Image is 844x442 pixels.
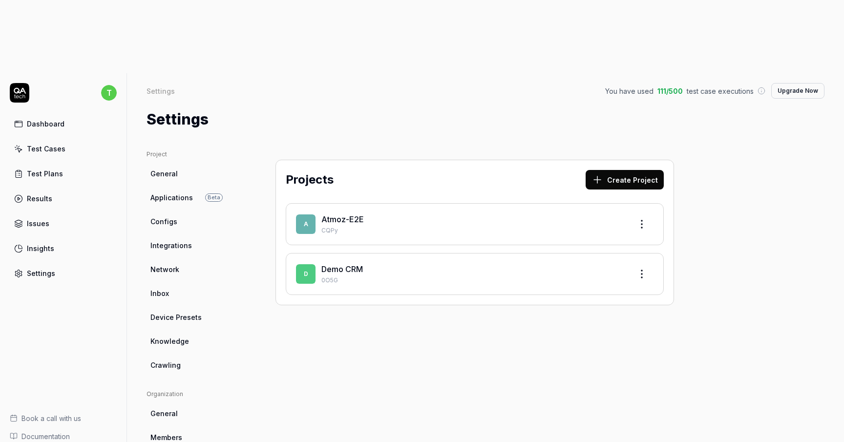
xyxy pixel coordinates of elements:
span: Integrations [150,240,192,251]
span: Inbox [150,288,169,298]
a: Dashboard [10,114,117,133]
span: Applications [150,192,193,203]
span: Beta [205,193,223,202]
div: Organization [147,390,240,399]
a: Knowledge [147,332,240,350]
div: Project [147,150,240,159]
a: General [147,165,240,183]
div: Issues [27,218,49,229]
h2: Projects [286,171,334,189]
a: Network [147,260,240,278]
a: Configs [147,212,240,231]
a: General [147,404,240,422]
p: 0O5G [321,276,624,285]
a: Inbox [147,284,240,302]
span: Knowledge [150,336,189,346]
span: t [101,85,117,101]
div: Results [27,193,52,204]
a: Insights [10,239,117,258]
button: t [101,83,117,103]
a: Crawling [147,356,240,374]
a: Device Presets [147,308,240,326]
button: Create Project [586,170,664,189]
a: Atmoz-E2E [321,214,364,224]
div: Dashboard [27,119,64,129]
span: General [150,408,178,419]
a: Integrations [147,236,240,254]
a: Issues [10,214,117,233]
span: General [150,168,178,179]
div: Settings [147,86,175,96]
button: Upgrade Now [771,83,824,99]
a: Results [10,189,117,208]
a: Test Plans [10,164,117,183]
a: Documentation [10,431,117,442]
div: Test Cases [27,144,65,154]
a: Test Cases [10,139,117,158]
span: 111 / 500 [657,86,683,96]
span: You have used [605,86,654,96]
div: Insights [27,243,54,253]
span: Documentation [21,431,70,442]
a: Book a call with us [10,413,117,423]
p: CQPy [321,226,624,235]
span: A [296,214,316,234]
span: Book a call with us [21,413,81,423]
span: test case executions [687,86,754,96]
a: ApplicationsBeta [147,189,240,207]
span: Configs [150,216,177,227]
span: Device Presets [150,312,202,322]
span: Crawling [150,360,181,370]
a: Demo CRM [321,264,363,274]
a: Settings [10,264,117,283]
h1: Settings [147,108,209,130]
div: Test Plans [27,168,63,179]
span: D [296,264,316,284]
span: Network [150,264,179,274]
div: Settings [27,268,55,278]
